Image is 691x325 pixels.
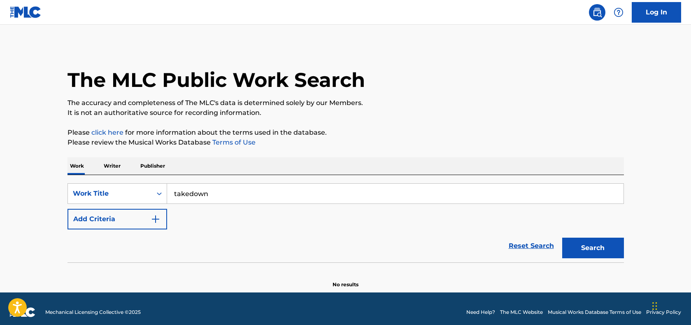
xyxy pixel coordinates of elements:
a: The MLC Website [500,309,543,316]
div: Drag [652,294,657,318]
button: Search [562,238,624,258]
img: help [614,7,624,17]
p: Work [67,157,86,175]
p: The accuracy and completeness of The MLC's data is determined solely by our Members. [67,98,624,108]
p: Writer [101,157,123,175]
a: Reset Search [505,237,558,255]
img: MLC Logo [10,6,42,18]
a: Privacy Policy [646,309,681,316]
p: No results [333,271,358,288]
h1: The MLC Public Work Search [67,68,365,92]
a: Log In [632,2,681,23]
button: Add Criteria [67,209,167,229]
p: Please review the Musical Works Database [67,138,624,147]
img: search [592,7,602,17]
form: Search Form [67,183,624,262]
a: Need Help? [466,309,495,316]
a: Public Search [589,4,605,21]
iframe: Chat Widget [650,285,691,325]
a: Musical Works Database Terms of Use [548,309,641,316]
div: Help [610,4,627,21]
img: 9d2ae6d4665cec9f34b9.svg [151,214,161,224]
div: Work Title [73,189,147,199]
p: Publisher [138,157,168,175]
span: Mechanical Licensing Collective © 2025 [45,309,141,316]
p: It is not an authoritative source for recording information. [67,108,624,118]
a: Terms of Use [211,138,256,146]
p: Please for more information about the terms used in the database. [67,128,624,138]
a: click here [91,129,123,136]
